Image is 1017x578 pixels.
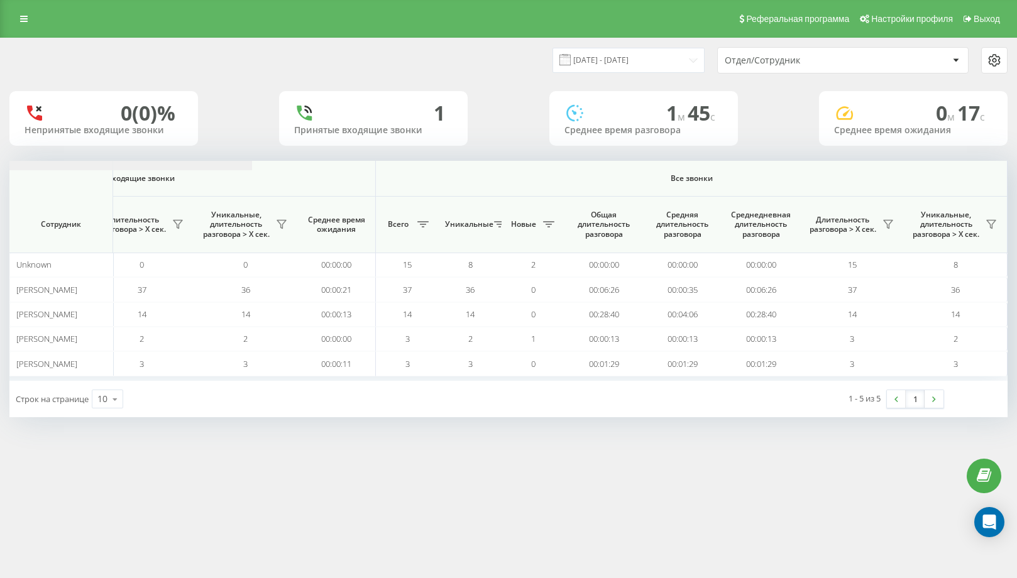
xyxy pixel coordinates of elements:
span: 3 [954,358,958,369]
span: c [980,110,985,124]
span: м [947,110,957,124]
td: 00:00:00 [297,253,376,277]
span: 37 [403,284,412,295]
span: 17 [957,99,985,126]
span: c [710,110,715,124]
span: [PERSON_NAME] [16,333,77,344]
span: [PERSON_NAME] [16,308,77,320]
span: 3 [405,358,410,369]
td: 00:01:29 [643,351,722,376]
span: 0 [531,358,536,369]
span: Уникальные, длительность разговора > Х сек. [910,210,982,239]
span: 0 [936,99,957,126]
span: 14 [848,308,857,320]
span: 36 [951,284,960,295]
td: 00:00:11 [297,351,376,376]
span: 15 [848,259,857,270]
span: Выход [974,14,1000,24]
div: 0 (0)% [121,101,175,125]
span: Уникальные [445,219,490,229]
span: Среднедневная длительность разговора [731,210,791,239]
span: [PERSON_NAME] [16,284,77,295]
span: Всего [382,219,414,229]
span: 3 [850,333,854,344]
span: 0 [243,259,248,270]
span: 37 [138,284,146,295]
span: 3 [850,358,854,369]
span: 14 [241,308,250,320]
span: [PERSON_NAME] [16,358,77,369]
div: Среднее время разговора [564,125,723,136]
span: Общая длительность разговора [574,210,634,239]
span: 3 [243,358,248,369]
span: 2 [243,333,248,344]
td: 00:00:13 [297,302,376,327]
td: 00:01:29 [564,351,643,376]
span: 37 [848,284,857,295]
span: 36 [466,284,475,295]
td: 00:00:35 [643,277,722,302]
td: 00:28:40 [564,302,643,327]
span: 14 [951,308,960,320]
span: 2 [531,259,536,270]
td: 00:00:00 [564,253,643,277]
div: Open Intercom Messenger [974,507,1004,537]
span: 0 [531,308,536,320]
div: Принятые входящие звонки [294,125,453,136]
span: 8 [468,259,473,270]
td: 00:06:26 [564,277,643,302]
span: 15 [403,259,412,270]
div: 1 - 5 из 5 [849,392,881,405]
span: 1 [531,333,536,344]
td: 00:06:26 [722,277,800,302]
div: 1 [434,101,445,125]
td: 00:00:21 [297,277,376,302]
td: 00:04:06 [643,302,722,327]
div: Среднее время ожидания [834,125,992,136]
span: м [678,110,688,124]
span: 36 [241,284,250,295]
span: 14 [138,308,146,320]
span: 1 [666,99,688,126]
span: 45 [688,99,715,126]
span: Длительность разговора > Х сек. [96,215,168,234]
span: 0 [140,259,144,270]
td: 00:00:13 [643,327,722,351]
span: Сотрудник [20,219,102,229]
a: 1 [906,390,925,408]
span: Все звонки [413,173,970,183]
span: 3 [468,358,473,369]
td: 00:00:00 [643,253,722,277]
span: 2 [954,333,958,344]
span: 14 [466,308,475,320]
span: 8 [954,259,958,270]
div: Отдел/Сотрудник [725,55,875,66]
span: 3 [405,333,410,344]
span: Строк на странице [16,393,89,405]
span: 2 [468,333,473,344]
td: 00:00:00 [722,253,800,277]
span: Длительность разговора > Х сек. [806,215,879,234]
td: 00:28:40 [722,302,800,327]
span: Настройки профиля [871,14,953,24]
span: 0 [531,284,536,295]
span: Unknown [16,259,52,270]
span: Среднее время ожидания [307,215,366,234]
span: 3 [140,358,144,369]
td: 00:00:13 [722,327,800,351]
span: 14 [403,308,412,320]
span: Средняя длительность разговора [652,210,712,239]
td: 00:01:29 [722,351,800,376]
span: 2 [140,333,144,344]
span: Реферальная программа [746,14,849,24]
span: Новые [508,219,539,229]
span: Уникальные, длительность разговора > Х сек. [200,210,272,239]
td: 00:00:00 [297,327,376,351]
div: Непринятые входящие звонки [25,125,183,136]
td: 00:00:13 [564,327,643,351]
div: 10 [97,393,107,405]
